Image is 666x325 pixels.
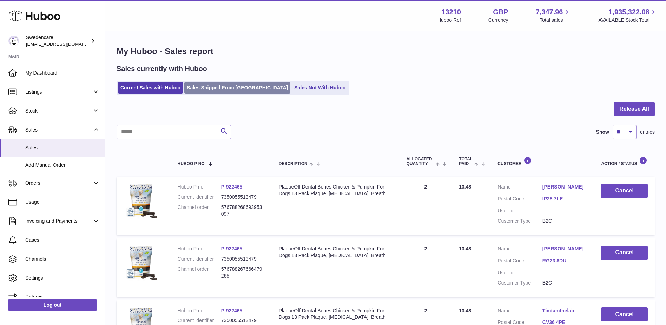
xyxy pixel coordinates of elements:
button: Cancel [601,184,648,198]
span: Settings [25,275,100,281]
a: 1,935,322.08 AVAILABLE Stock Total [598,7,658,24]
span: Cases [25,237,100,243]
dt: User Id [497,269,542,276]
img: $_57.JPG [124,246,159,281]
dd: 576788267666479265 [221,266,265,279]
img: gemma.horsfield@swedencare.co.uk [8,36,19,46]
dd: 576788268693953097 [221,204,265,217]
span: 7,347.96 [536,7,563,17]
dt: Postal Code [497,196,542,204]
span: Invoicing and Payments [25,218,92,224]
dt: Name [497,307,542,316]
dt: Channel order [178,204,221,217]
span: Total sales [540,17,571,24]
span: Description [279,161,308,166]
dd: B2C [542,218,587,224]
div: PlaqueOff Dental Bones Chicken & Pumpkin For Dogs 13 Pack Plaque, [MEDICAL_DATA], Breath [279,307,393,321]
a: Sales Shipped From [GEOGRAPHIC_DATA] [184,82,290,94]
button: Cancel [601,307,648,322]
span: Huboo P no [178,161,205,166]
dt: Huboo P no [178,246,221,252]
a: Timtamthelab [542,307,587,314]
span: ALLOCATED Quantity [406,157,434,166]
span: [EMAIL_ADDRESS][DOMAIN_NAME] [26,41,103,47]
dt: Name [497,184,542,192]
a: RG23 8DU [542,257,587,264]
span: Stock [25,108,92,114]
a: 7,347.96 Total sales [536,7,571,24]
button: Cancel [601,246,648,260]
h1: My Huboo - Sales report [117,46,655,57]
span: My Dashboard [25,70,100,76]
a: P-922465 [221,184,243,190]
dd: 7350055513479 [221,194,265,200]
a: P-922465 [221,246,243,251]
strong: GBP [493,7,508,17]
dt: Customer Type [497,280,542,286]
span: 13.48 [459,184,471,190]
a: [PERSON_NAME] [542,184,587,190]
dt: Name [497,246,542,254]
span: Usage [25,199,100,205]
dt: Current identifier [178,194,221,200]
label: Show [596,129,609,135]
a: IP28 7LE [542,196,587,202]
dd: 7350055513479 [221,256,265,262]
span: AVAILABLE Stock Total [598,17,658,24]
span: Total paid [459,157,473,166]
div: Customer [497,157,587,166]
span: 1,935,322.08 [608,7,649,17]
div: Huboo Ref [437,17,461,24]
dt: Current identifier [178,317,221,324]
span: entries [640,129,655,135]
dt: Huboo P no [178,184,221,190]
dt: User Id [497,208,542,214]
div: Currency [488,17,508,24]
span: 13.48 [459,308,471,313]
div: PlaqueOff Dental Bones Chicken & Pumpkin For Dogs 13 Pack Plaque, [MEDICAL_DATA], Breath [279,246,393,259]
div: Action / Status [601,157,648,166]
a: Log out [8,299,97,311]
span: Sales [25,145,100,151]
dt: Huboo P no [178,307,221,314]
dt: Channel order [178,266,221,279]
td: 2 [399,177,452,235]
button: Release All [614,102,655,116]
dt: Customer Type [497,218,542,224]
span: 13.48 [459,246,471,251]
span: Channels [25,256,100,262]
span: Add Manual Order [25,162,100,168]
span: Sales [25,127,92,133]
div: Swedencare [26,34,89,47]
strong: 13210 [441,7,461,17]
a: Current Sales with Huboo [118,82,183,94]
span: Orders [25,180,92,186]
div: PlaqueOff Dental Bones Chicken & Pumpkin For Dogs 13 Pack Plaque, [MEDICAL_DATA], Breath [279,184,393,197]
img: $_57.JPG [124,184,159,219]
span: Returns [25,294,100,300]
dd: B2C [542,280,587,286]
dd: 7350055513479 [221,317,265,324]
dt: Postal Code [497,257,542,266]
h2: Sales currently with Huboo [117,64,207,74]
span: Listings [25,89,92,95]
td: 2 [399,238,452,297]
a: [PERSON_NAME] [542,246,587,252]
dt: Current identifier [178,256,221,262]
a: Sales Not With Huboo [292,82,348,94]
a: P-922465 [221,308,243,313]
